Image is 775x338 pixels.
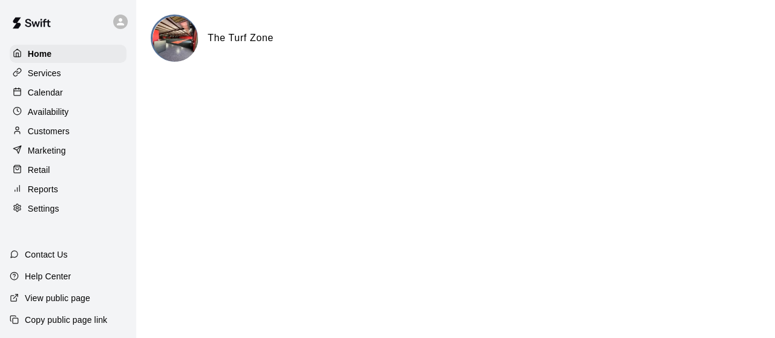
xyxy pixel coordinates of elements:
a: Calendar [10,83,127,102]
p: Contact Us [25,249,68,261]
a: Retail [10,161,127,179]
a: Availability [10,103,127,121]
p: Home [28,48,52,60]
p: Marketing [28,145,66,157]
h6: The Turf Zone [208,30,274,46]
p: Copy public page link [25,314,107,326]
a: Reports [10,180,127,198]
p: Availability [28,106,69,118]
a: Customers [10,122,127,140]
img: The Turf Zone logo [153,16,198,62]
p: Retail [28,164,50,176]
p: Customers [28,125,70,137]
a: Home [10,45,127,63]
a: Settings [10,200,127,218]
p: Reports [28,183,58,195]
p: Services [28,67,61,79]
a: Services [10,64,127,82]
p: View public page [25,292,90,304]
p: Calendar [28,86,63,99]
p: Help Center [25,270,71,282]
p: Settings [28,203,59,215]
a: Marketing [10,141,127,160]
